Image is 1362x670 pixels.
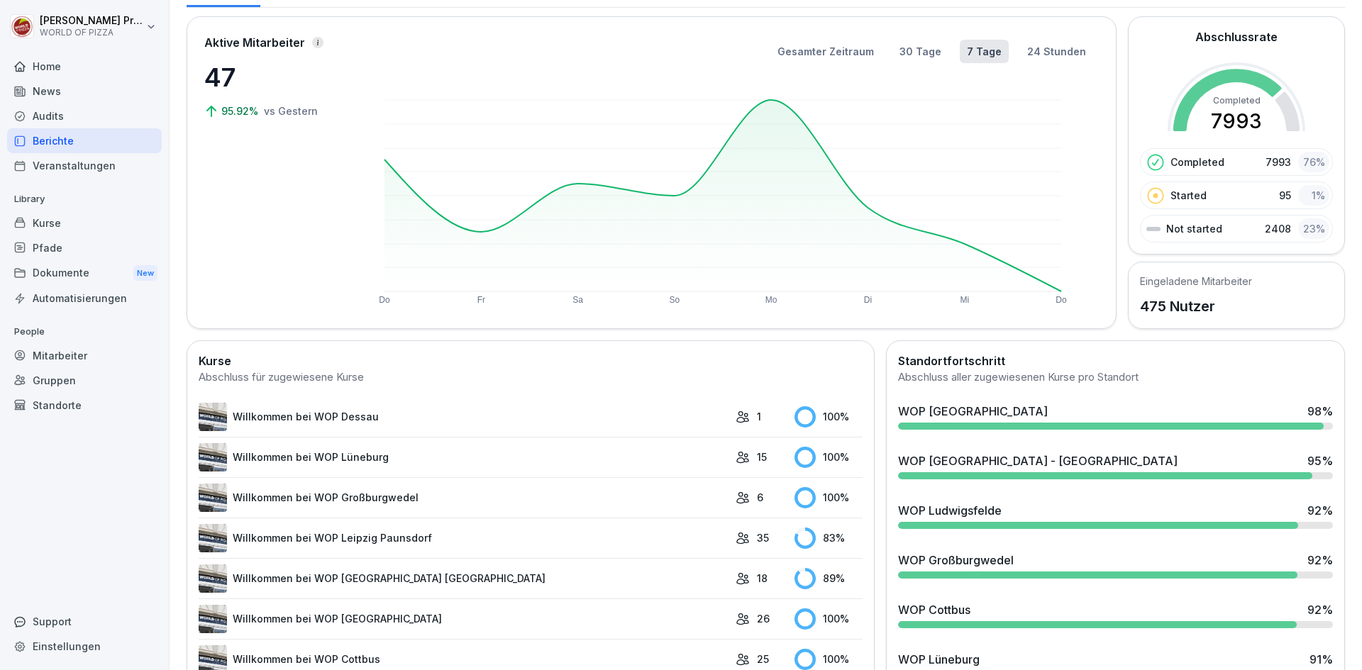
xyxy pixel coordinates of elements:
h5: Eingeladene Mitarbeiter [1140,274,1252,289]
div: WOP [GEOGRAPHIC_DATA] - [GEOGRAPHIC_DATA] [898,452,1178,469]
a: WOP [GEOGRAPHIC_DATA] - [GEOGRAPHIC_DATA]95% [892,447,1339,485]
img: ax2nnx46jihk0u0mqtqfo3fl.png [199,484,227,512]
div: Gruppen [7,368,162,393]
a: WOP Ludwigsfelde92% [892,496,1339,535]
a: Automatisierungen [7,286,162,311]
div: 100 % [794,487,863,508]
text: Di [864,295,872,305]
a: News [7,79,162,104]
div: WOP Großburgwedel [898,552,1014,569]
a: DokumenteNew [7,260,162,286]
h2: Abschlussrate [1195,28,1278,45]
a: WOP Großburgwedel92% [892,546,1339,584]
p: Not started [1166,221,1222,236]
div: 89 % [794,568,863,589]
p: 15 [757,450,767,464]
div: 92 % [1307,601,1333,618]
button: Gesamter Zeitraum [770,40,881,63]
text: Fr [477,295,485,305]
text: Sa [572,295,583,305]
div: 83 % [794,527,863,549]
img: fptfw445wg0uer0j9cvk4vxb.png [199,605,227,633]
p: 26 [757,611,770,626]
img: ax2nnx46jihk0u0mqtqfo3fl.png [199,524,227,552]
p: 475 Nutzer [1140,296,1252,317]
div: Support [7,609,162,634]
p: 95.92% [221,104,261,118]
p: WORLD OF PIZZA [40,28,143,38]
p: [PERSON_NAME] Proschwitz [40,15,143,27]
div: 91 % [1310,651,1333,668]
p: Library [7,188,162,211]
a: Willkommen bei WOP [GEOGRAPHIC_DATA] [GEOGRAPHIC_DATA] [199,564,729,593]
div: Abschluss für zugewiesene Kurse [199,369,863,386]
a: Veranstaltungen [7,153,162,178]
a: Kurse [7,211,162,235]
a: WOP Cottbus92% [892,596,1339,634]
div: 95 % [1307,452,1333,469]
div: 98 % [1307,403,1333,420]
a: Mitarbeiter [7,343,162,368]
a: Einstellungen [7,634,162,659]
div: WOP Lüneburg [898,651,980,668]
div: 100 % [794,649,863,670]
p: 95 [1279,188,1291,203]
a: Willkommen bei WOP Leipzig Paunsdorf [199,524,729,552]
a: Willkommen bei WOP Lüneburg [199,443,729,471]
a: Audits [7,104,162,128]
div: 1 % [1298,185,1329,206]
div: 100 % [794,447,863,468]
p: Started [1170,188,1207,203]
button: 30 Tage [892,40,948,63]
div: Abschluss aller zugewiesenen Kurse pro Standort [898,369,1333,386]
div: 92 % [1307,552,1333,569]
a: Standorte [7,393,162,418]
a: Willkommen bei WOP [GEOGRAPHIC_DATA] [199,605,729,633]
a: Willkommen bei WOP Großburgwedel [199,484,729,512]
text: Do [379,295,390,305]
p: Aktive Mitarbeiter [204,34,305,51]
a: Pfade [7,235,162,260]
div: Dokumente [7,260,162,286]
div: 23 % [1298,218,1329,239]
a: Home [7,54,162,79]
img: ax2nnx46jihk0u0mqtqfo3fl.png [199,403,227,431]
a: Willkommen bei WOP Dessau [199,403,729,431]
p: 7993 [1266,155,1291,169]
button: 24 Stunden [1020,40,1093,63]
div: 100 % [794,406,863,428]
text: Do [1056,295,1067,305]
img: hr6578poly0tergy2tevt5nu.png [199,564,227,593]
text: Mi [960,295,969,305]
h2: Standortfortschritt [898,352,1333,369]
div: 92 % [1307,502,1333,519]
img: ax2nnx46jihk0u0mqtqfo3fl.png [199,443,227,471]
div: WOP Cottbus [898,601,970,618]
button: 7 Tage [960,40,1009,63]
p: 6 [757,490,763,505]
text: Mo [765,295,777,305]
p: 18 [757,571,768,586]
div: 100 % [794,608,863,630]
p: 1 [757,409,761,424]
p: People [7,320,162,343]
p: 47 [204,58,346,96]
text: So [670,295,680,305]
p: 2408 [1265,221,1291,236]
div: WOP Ludwigsfelde [898,502,1002,519]
div: WOP [GEOGRAPHIC_DATA] [898,403,1048,420]
a: Berichte [7,128,162,153]
p: 35 [757,530,769,545]
div: 76 % [1298,152,1329,172]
